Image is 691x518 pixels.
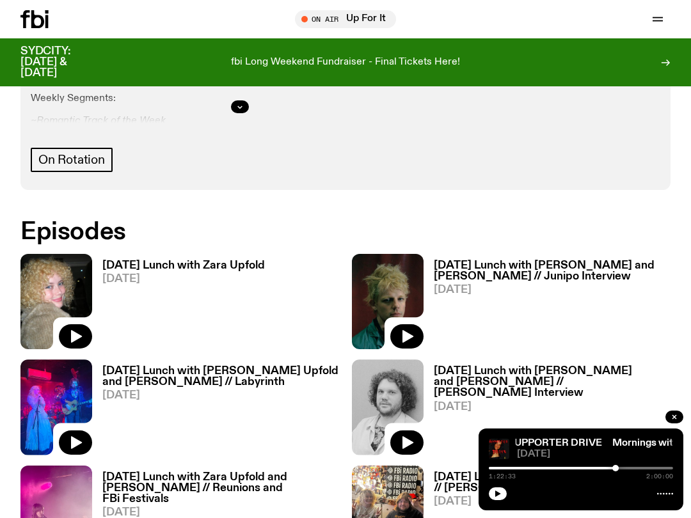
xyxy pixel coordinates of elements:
span: [DATE] [102,507,339,518]
a: Mornings with [PERSON_NAME] // SUPPORTER DRIVE [343,438,602,448]
span: On Rotation [38,153,105,167]
img: A digital camera photo of Zara looking to her right at the camera, smiling. She is wearing a ligh... [20,254,92,349]
h3: [DATE] Lunch with [PERSON_NAME] and [PERSON_NAME] // Junipo Interview [434,260,671,282]
img: Junipo [352,254,424,349]
img: Labyrinth [20,359,92,455]
p: fbi Long Weekend Fundraiser - Final Tickets Here! [231,57,460,68]
span: [DATE] [102,274,265,285]
h3: [DATE] Lunch with [PERSON_NAME] and [PERSON_NAME] // [PERSON_NAME] Interview [434,366,671,398]
span: [DATE] [434,402,671,412]
a: [DATE] Lunch with [PERSON_NAME] and [PERSON_NAME] // [PERSON_NAME] Interview[DATE] [424,366,671,455]
span: 2:00:00 [646,473,673,480]
span: 1:22:33 [489,473,516,480]
span: [DATE] [434,285,671,295]
h3: [DATE] Lunch with [PERSON_NAME] Upfold // [PERSON_NAME]'s First Show As Co-host [434,472,671,494]
span: [DATE] [102,390,339,401]
h3: SYDCITY: [DATE] & [DATE] [20,46,102,79]
a: [DATE] Lunch with Zara Upfold[DATE] [92,260,265,349]
span: [DATE] [434,496,671,507]
span: [DATE] [517,450,673,459]
a: [DATE] Lunch with [PERSON_NAME] Upfold and [PERSON_NAME] // Labyrinth[DATE] [92,366,339,455]
h3: [DATE] Lunch with Zara Upfold and [PERSON_NAME] // Reunions and FBi Festivals [102,472,339,505]
a: On Rotation [31,148,113,172]
button: On AirUp For It [295,10,396,28]
a: [DATE] Lunch with [PERSON_NAME] and [PERSON_NAME] // Junipo Interview[DATE] [424,260,671,349]
h3: [DATE] Lunch with Zara Upfold [102,260,265,271]
h2: Episodes [20,221,450,244]
h3: [DATE] Lunch with [PERSON_NAME] Upfold and [PERSON_NAME] // Labyrinth [102,366,339,388]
